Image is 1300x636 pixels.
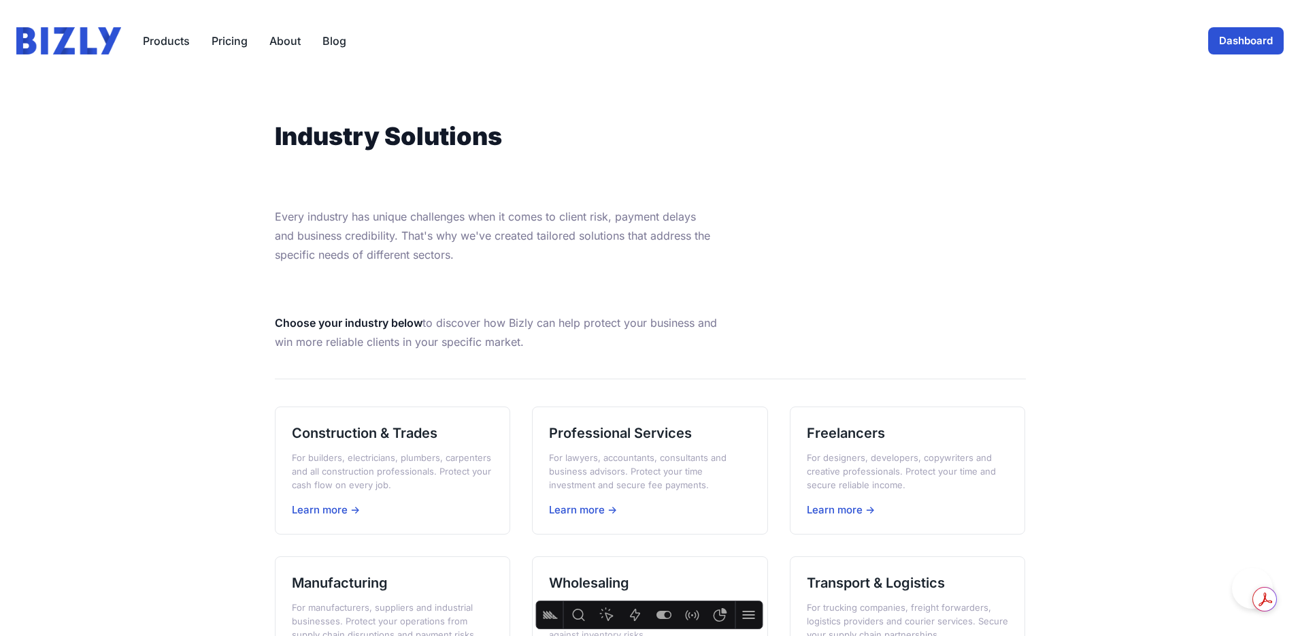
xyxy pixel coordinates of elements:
a: About [269,33,301,49]
span: Learn more → [807,503,875,516]
a: Professional Services For lawyers, accountants, consultants and business advisors. Protect your t... [532,407,768,535]
button: Products [143,33,190,49]
p: For lawyers, accountants, consultants and business advisors. Protect your time investment and sec... [549,451,751,492]
p: Every industry has unique challenges when it comes to client risk, payment delays and business cr... [275,207,717,264]
p: to discover how Bizly can help protect your business and win more reliable clients in your specif... [275,313,717,351]
a: Blog [322,33,346,49]
h3: Professional Services [549,424,751,443]
a: Dashboard [1208,27,1284,54]
p: For designers, developers, copywriters and creative professionals. Protect your time and secure r... [807,451,1009,492]
span: Learn more → [549,503,617,516]
h3: Transport & Logistics [807,573,1009,592]
h1: Industry Solutions [275,123,717,150]
a: Construction & Trades For builders, electricians, plumbers, carpenters and all construction profe... [275,407,511,535]
strong: Choose your industry below [275,316,422,330]
h3: Manufacturing [292,573,494,592]
h3: Wholesaling [549,573,751,592]
a: Freelancers For designers, developers, copywriters and creative professionals. Protect your time ... [790,407,1026,535]
h3: Construction & Trades [292,424,494,443]
p: For builders, electricians, plumbers, carpenters and all construction professionals. Protect your... [292,451,494,492]
a: Pricing [212,33,248,49]
h3: Freelancers [807,424,1009,443]
iframe: Toggle Customer Support [1232,568,1273,609]
span: Learn more → [292,503,360,516]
